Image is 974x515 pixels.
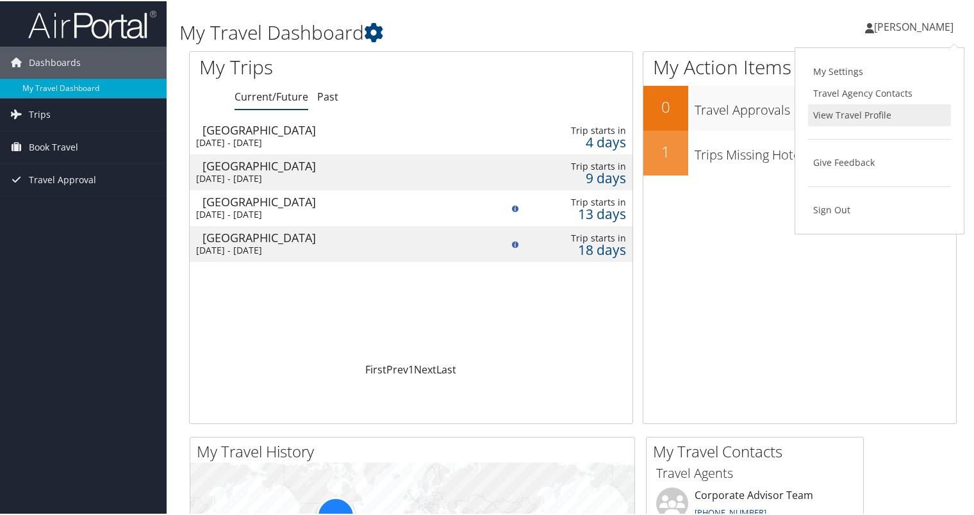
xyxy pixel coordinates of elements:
h3: Travel Approvals Pending (Advisor Booked) [695,94,956,118]
img: airportal-logo.png [28,8,156,38]
div: [DATE] - [DATE] [196,136,479,147]
a: Travel Agency Contacts [808,81,951,103]
div: [GEOGRAPHIC_DATA] [202,231,486,242]
span: Book Travel [29,130,78,162]
div: [GEOGRAPHIC_DATA] [202,159,486,170]
a: [PERSON_NAME] [865,6,966,45]
img: alert-flat-solid-info.png [512,240,518,247]
a: View Travel Profile [808,103,951,125]
a: Next [414,361,436,375]
a: Sign Out [808,198,951,220]
div: Trip starts in [531,159,625,171]
div: Trip starts in [531,195,625,207]
div: Trip starts in [531,124,625,135]
a: Give Feedback [808,151,951,172]
h2: My Travel Contacts [653,439,863,461]
a: First [365,361,386,375]
h3: Trips Missing Hotels [695,138,956,163]
div: 9 days [531,171,625,183]
h2: My Travel History [197,439,634,461]
div: [DATE] - [DATE] [196,172,479,183]
h2: 1 [643,140,688,161]
h1: My Trips [199,53,438,79]
h3: Travel Agents [656,463,854,481]
a: 1Trips Missing Hotels [643,129,956,174]
a: Current/Future [235,88,308,102]
div: 4 days [531,135,625,147]
div: Trip starts in [531,231,625,243]
h2: 0 [643,95,688,117]
a: Prev [386,361,408,375]
div: [GEOGRAPHIC_DATA] [202,123,486,135]
span: Dashboards [29,45,81,78]
h1: My Action Items [643,53,956,79]
span: Travel Approval [29,163,96,195]
h1: My Travel Dashboard [179,18,704,45]
div: 18 days [531,243,625,254]
a: Past [317,88,338,102]
span: Trips [29,97,51,129]
span: [PERSON_NAME] [874,19,953,33]
a: Last [436,361,456,375]
a: My Settings [808,60,951,81]
a: 1 [408,361,414,375]
img: alert-flat-solid-info.png [512,204,518,211]
div: 13 days [531,207,625,218]
div: [GEOGRAPHIC_DATA] [202,195,486,206]
a: 0Travel Approvals Pending (Advisor Booked) [643,85,956,129]
div: [DATE] - [DATE] [196,243,479,255]
div: [DATE] - [DATE] [196,208,479,219]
